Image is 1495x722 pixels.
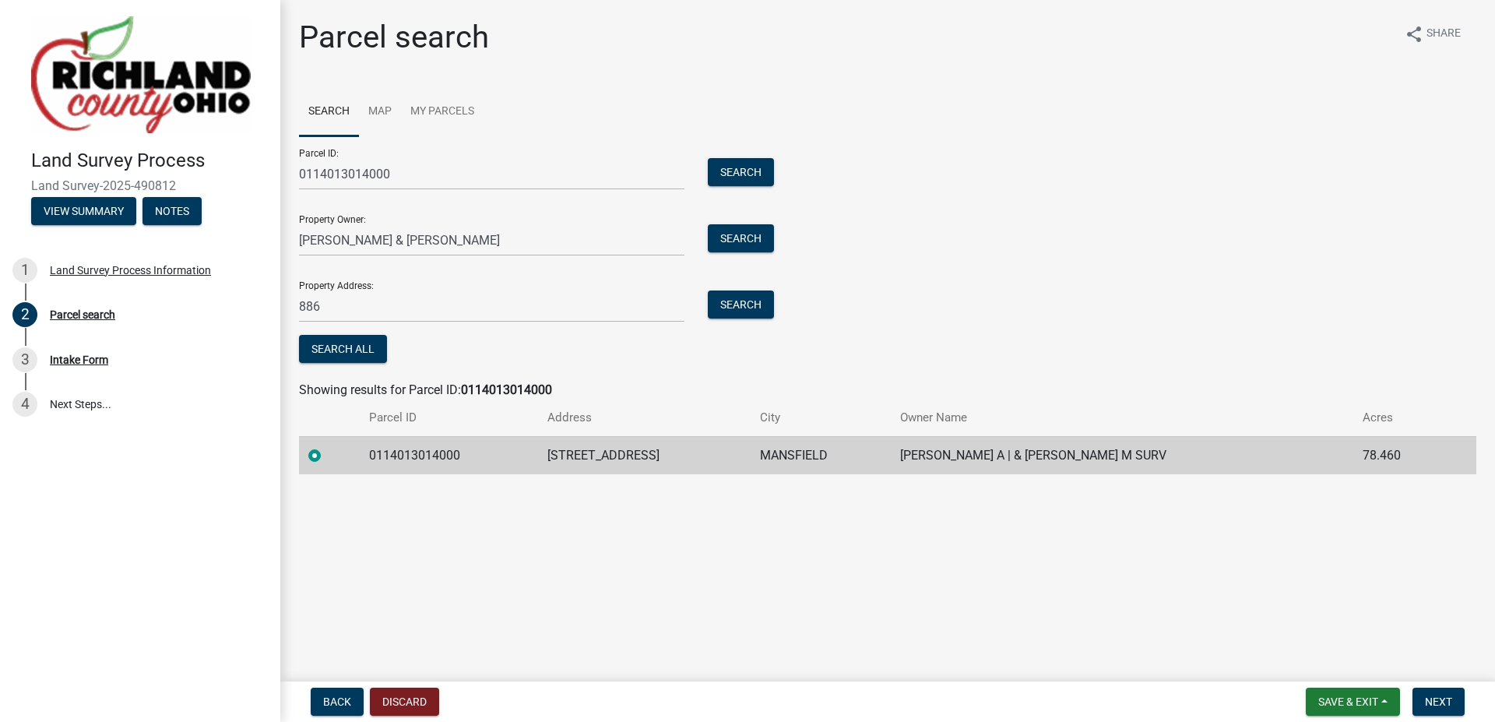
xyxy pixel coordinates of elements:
[538,400,751,436] th: Address
[1353,436,1446,474] td: 78.460
[50,265,211,276] div: Land Survey Process Information
[708,224,774,252] button: Search
[299,19,489,56] h1: Parcel search
[891,436,1353,474] td: [PERSON_NAME] A | & [PERSON_NAME] M SURV
[1353,400,1446,436] th: Acres
[50,309,115,320] div: Parcel search
[401,87,484,137] a: My Parcels
[50,354,108,365] div: Intake Form
[538,436,751,474] td: [STREET_ADDRESS]
[751,400,891,436] th: City
[360,400,538,436] th: Parcel ID
[708,291,774,319] button: Search
[1425,696,1452,708] span: Next
[461,382,552,397] strong: 0114013014000
[1318,696,1378,708] span: Save & Exit
[31,178,249,193] span: Land Survey-2025-490812
[708,158,774,186] button: Search
[299,87,359,137] a: Search
[12,392,37,417] div: 4
[31,206,136,218] wm-modal-confirm: Summary
[1306,688,1400,716] button: Save & Exit
[142,197,202,225] button: Notes
[299,335,387,363] button: Search All
[359,87,401,137] a: Map
[751,436,891,474] td: MANSFIELD
[31,197,136,225] button: View Summary
[1392,19,1473,49] button: shareShare
[12,302,37,327] div: 2
[370,688,439,716] button: Discard
[311,688,364,716] button: Back
[1412,688,1465,716] button: Next
[31,16,251,133] img: Richland County, Ohio
[142,206,202,218] wm-modal-confirm: Notes
[1426,25,1461,44] span: Share
[31,150,268,172] h4: Land Survey Process
[323,696,351,708] span: Back
[12,347,37,372] div: 3
[299,381,1476,400] div: Showing results for Parcel ID:
[1405,25,1423,44] i: share
[891,400,1353,436] th: Owner Name
[12,258,37,283] div: 1
[360,436,538,474] td: 0114013014000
